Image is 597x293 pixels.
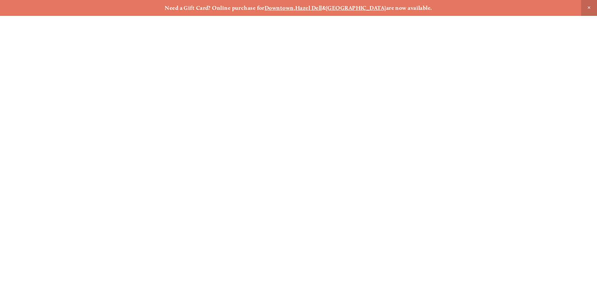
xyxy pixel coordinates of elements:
[322,5,326,11] strong: &
[165,5,265,11] strong: Need a Gift Card? Online purchase for
[294,5,295,11] strong: ,
[326,5,386,11] a: [GEOGRAPHIC_DATA]
[265,5,294,11] a: Downtown
[386,5,432,11] strong: are now available.
[295,5,322,11] a: Hazel Dell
